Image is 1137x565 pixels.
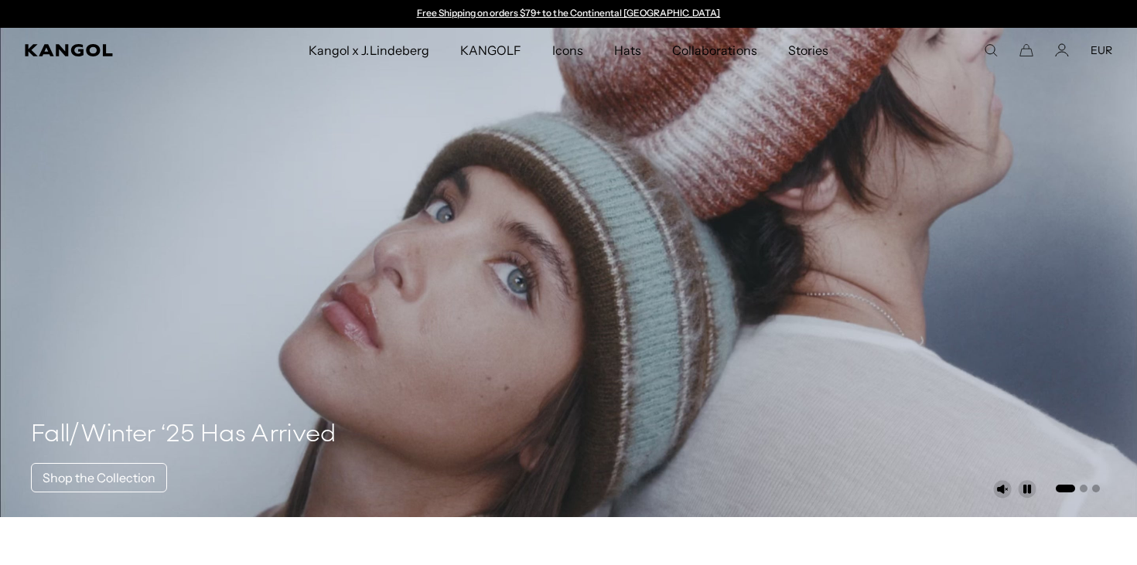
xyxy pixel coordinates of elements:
[445,28,537,73] a: KANGOLF
[1018,480,1036,499] button: Pause
[409,8,728,20] div: 1 of 2
[672,28,756,73] span: Collaborations
[1091,43,1112,57] button: EUR
[25,44,203,56] a: Kangol
[984,43,998,57] summary: Search here
[31,420,336,451] h4: Fall/Winter ‘25 Has Arrived
[409,8,728,20] slideshow-component: Announcement bar
[788,28,828,73] span: Stories
[417,7,721,19] a: Free Shipping on orders $79+ to the Continental [GEOGRAPHIC_DATA]
[309,28,429,73] span: Kangol x J.Lindeberg
[1056,485,1075,492] button: Go to slide 1
[993,480,1012,499] button: Unmute
[460,28,521,73] span: KANGOLF
[552,28,583,73] span: Icons
[409,8,728,20] div: Announcement
[657,28,772,73] a: Collaborations
[1054,482,1100,494] ul: Select a slide to show
[614,28,641,73] span: Hats
[1055,43,1069,57] a: Account
[773,28,844,73] a: Stories
[1019,43,1033,57] button: Cart
[1080,485,1087,492] button: Go to slide 2
[1092,485,1100,492] button: Go to slide 3
[599,28,657,73] a: Hats
[537,28,599,73] a: Icons
[31,463,167,492] a: Shop the Collection
[293,28,445,73] a: Kangol x J.Lindeberg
